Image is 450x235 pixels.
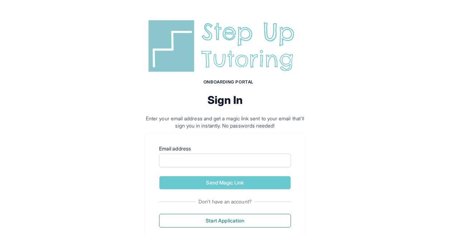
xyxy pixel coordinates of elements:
button: Send Magic Link [159,176,291,190]
p: Enter your email address and get a magic link sent to your email that'll sign you in instantly. N... [145,115,305,129]
span: Don't have an account? [196,198,254,205]
h2: Sign In [145,93,305,106]
label: Email address [159,145,291,152]
img: Step Up Tutoring horizontal logo [145,17,305,75]
h1: Onboarding Portal [152,79,305,85]
button: Start Application [159,214,291,227]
